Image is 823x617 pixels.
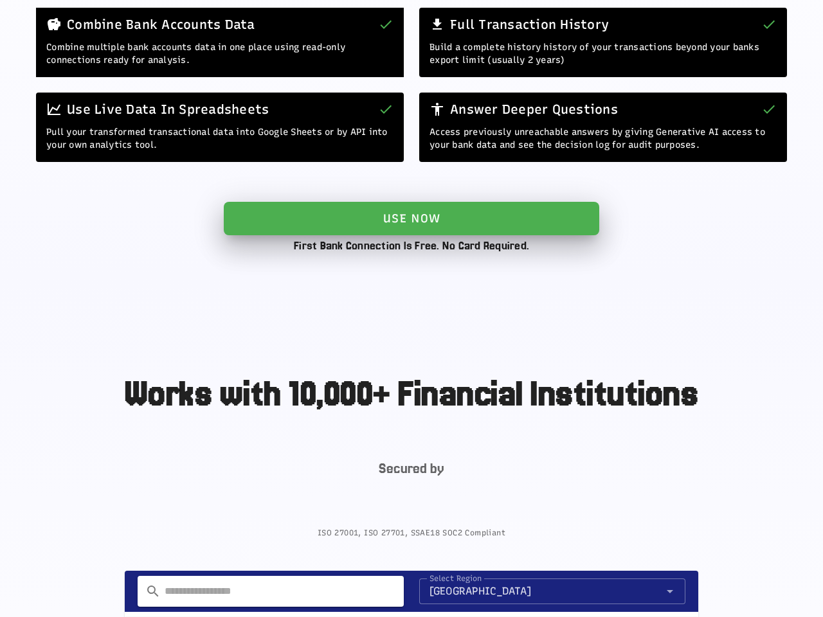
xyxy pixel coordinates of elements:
div: Build a complete history history of your transactions beyond your banks export limit (usually 2 y... [419,41,787,77]
span: Secured by [379,461,444,476]
span: ISO 27001, ISO 27701, SSAE18 SOC2 Compliant [318,528,505,537]
div: Full Transaction History [450,14,756,35]
span: USE Now [382,211,441,226]
div: Access previously unreachable answers by giving Generative AI access to your bank data and see th... [419,126,787,162]
a: USE Now [224,202,599,235]
div: First Bank Connection Is Free. No Card Required. [224,235,599,256]
div: Answer Deeper Questions [450,99,756,120]
div: Combine Bank Accounts Data [67,14,373,35]
div: Combine multiple bank accounts data in one place using read-only connections ready for analysis. [36,41,404,77]
h1: Works with 10,000+ Financial Institutions [125,374,699,413]
div: Use Live Data In Spreadsheets [67,99,373,120]
div: Pull your transformed transactional data into Google Sheets or by API into your own analytics tool. [36,126,404,162]
span: [GEOGRAPHIC_DATA] [430,584,532,599]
